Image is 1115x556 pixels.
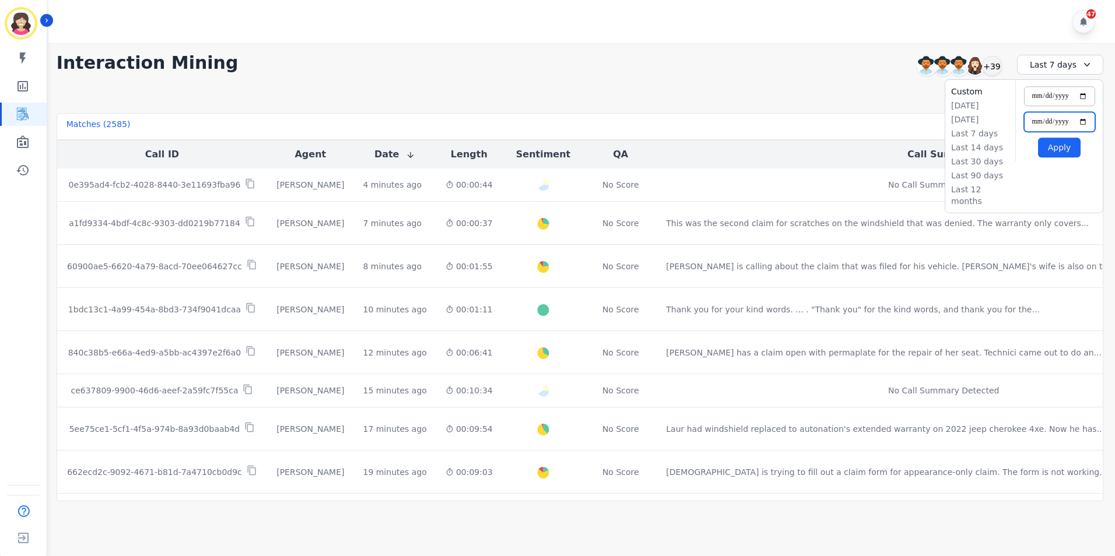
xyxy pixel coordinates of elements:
[982,56,1002,76] div: +39
[602,347,639,358] div: No Score
[666,347,1102,358] div: [PERSON_NAME] has a claim open with permaplate for the repair of her seat. Technici came out to d...
[446,347,493,358] div: 00:06:41
[951,170,1009,181] li: Last 90 days
[66,118,131,135] div: Matches ( 2585 )
[951,142,1009,153] li: Last 14 days
[446,217,493,229] div: 00:00:37
[602,179,639,191] div: No Score
[446,466,493,478] div: 00:09:03
[276,304,344,315] div: [PERSON_NAME]
[602,423,639,435] div: No Score
[57,52,239,73] h1: Interaction Mining
[951,128,1009,139] li: Last 7 days
[276,347,344,358] div: [PERSON_NAME]
[363,304,426,315] div: 10 minutes ago
[67,466,242,478] p: 662ecd2c-9092-4671-b81d-7a4710cb0d9c
[602,385,639,396] div: No Score
[276,261,344,272] div: [PERSON_NAME]
[67,261,242,272] p: 60900ae5-6620-4a79-8acd-70ee064627cc
[7,9,35,37] img: Bordered avatar
[951,184,1009,207] li: Last 12 months
[363,217,422,229] div: 7 minutes ago
[1038,138,1081,157] button: Apply
[446,179,493,191] div: 00:00:44
[363,466,426,478] div: 19 minutes ago
[666,217,1089,229] div: This was the second claim for scratches on the windshield that was denied. The warranty only cove...
[294,147,326,161] button: Agent
[951,156,1009,167] li: Last 30 days
[69,217,240,229] p: a1fd9334-4bdf-4c8c-9303-dd0219b77184
[363,423,426,435] div: 17 minutes ago
[363,261,422,272] div: 8 minutes ago
[951,86,1009,97] li: Custom
[602,217,639,229] div: No Score
[666,423,1105,435] div: Laur had windshield replaced to autonation's extended warranty on 2022 jeep cherokee 4xe. Now he ...
[451,147,488,161] button: Length
[68,304,241,315] p: 1bdc13c1-4a99-454a-8bd3-734f9041dcaa
[363,385,426,396] div: 15 minutes ago
[276,466,344,478] div: [PERSON_NAME]
[276,423,344,435] div: [PERSON_NAME]
[276,217,344,229] div: [PERSON_NAME]
[1017,55,1103,75] div: Last 7 days
[363,179,422,191] div: 4 minutes ago
[276,385,344,396] div: [PERSON_NAME]
[666,304,1040,315] div: Thank you for your kind words. ... . "Thank you" for the kind words, and thank you for the ...
[145,147,179,161] button: Call ID
[68,347,241,358] p: 840c38b5-e66a-4ed9-a5bb-ac4397e2f6a0
[276,179,344,191] div: [PERSON_NAME]
[907,147,980,161] button: Call Summary
[602,304,639,315] div: No Score
[446,423,493,435] div: 00:09:54
[446,304,493,315] div: 00:01:11
[602,261,639,272] div: No Score
[69,179,241,191] p: 0e395ad4-fcb2-4028-8440-3e11693fba96
[951,100,1009,111] li: [DATE]
[951,114,1009,125] li: [DATE]
[613,147,628,161] button: QA
[446,385,493,396] div: 00:10:34
[69,423,240,435] p: 5ee75ce1-5cf1-4f5a-974b-8a93d0baab4d
[71,385,238,396] p: ce637809-9900-46d6-aeef-2a59fc7f55ca
[1086,9,1096,19] div: 47
[446,261,493,272] div: 00:01:55
[516,147,570,161] button: Sentiment
[374,147,416,161] button: Date
[363,347,426,358] div: 12 minutes ago
[602,466,639,478] div: No Score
